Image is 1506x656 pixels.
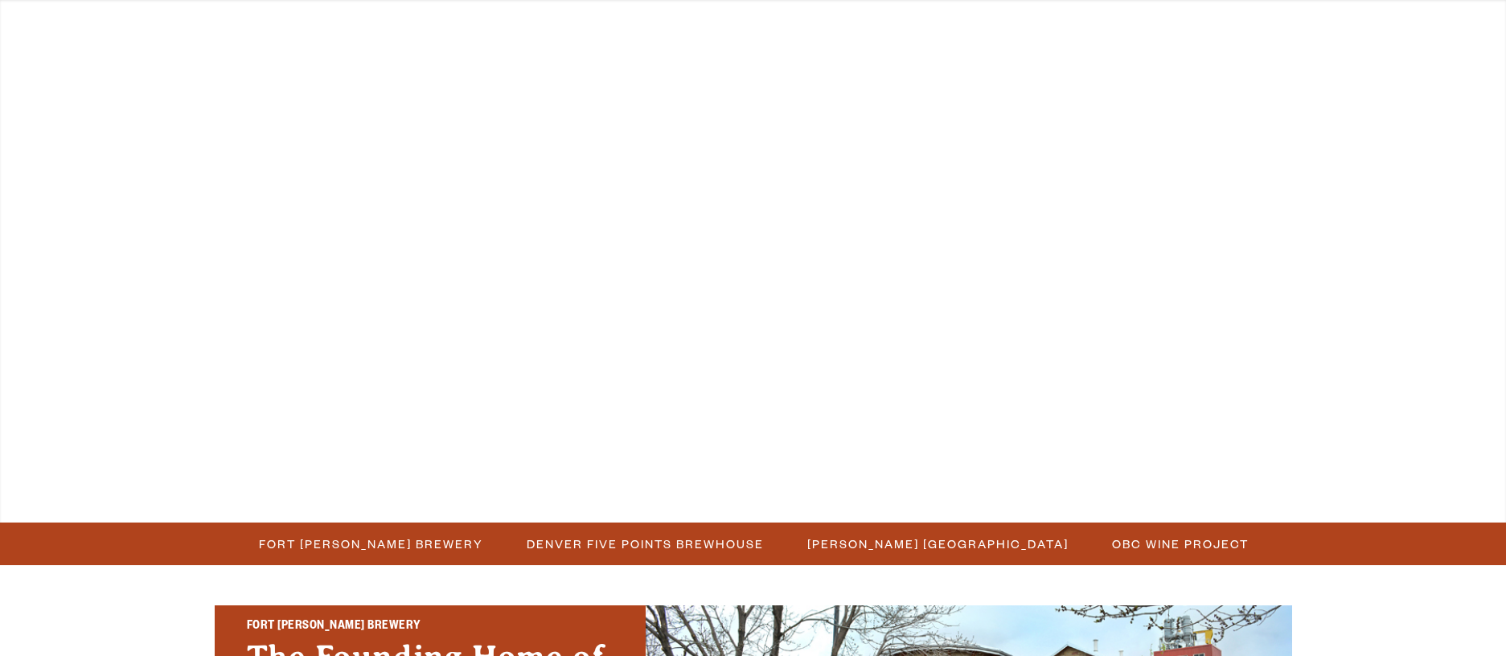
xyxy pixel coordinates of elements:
[495,20,540,33] span: Gear
[852,10,966,47] a: Our Story
[190,10,250,47] a: Beer
[613,10,699,47] a: Winery
[807,532,1069,556] span: [PERSON_NAME] [GEOGRAPHIC_DATA]
[259,532,483,556] span: Fort [PERSON_NAME] Brewery
[798,532,1077,556] a: [PERSON_NAME] [GEOGRAPHIC_DATA]
[1172,10,1294,47] a: Beer Finder
[200,20,240,33] span: Beer
[863,20,955,33] span: Our Story
[1028,10,1109,47] a: Impact
[323,20,412,33] span: Taprooms
[624,20,688,33] span: Winery
[249,532,491,556] a: Fort [PERSON_NAME] Brewery
[517,532,772,556] a: Denver Five Points Brewhouse
[1102,532,1257,556] a: OBC Wine Project
[527,532,764,556] span: Denver Five Points Brewhouse
[247,617,613,638] h2: Fort [PERSON_NAME] Brewery
[1039,20,1098,33] span: Impact
[485,10,550,47] a: Gear
[1182,20,1283,33] span: Beer Finder
[742,10,802,47] a: Odell Home
[1112,532,1249,556] span: OBC Wine Project
[313,10,422,47] a: Taprooms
